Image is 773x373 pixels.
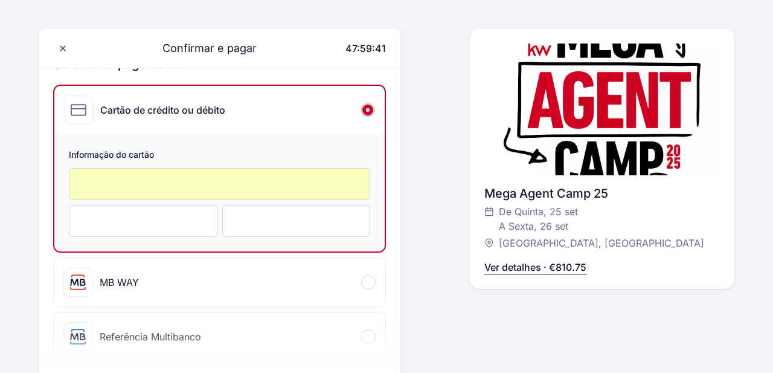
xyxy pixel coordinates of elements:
div: Referência Multibanco [100,329,201,344]
div: Mega Agent Camp 25 [484,185,720,202]
span: De Quinta, 25 set A Sexta, 26 set [499,204,578,233]
iframe: Secure expiration date input frame [82,215,205,227]
div: MB WAY [100,275,139,290]
div: Cartão de crédito ou débito [100,103,225,117]
p: Ver detalhes · €810.75 [484,260,586,274]
span: 47:59:41 [345,42,386,54]
iframe: Secure card number input frame [82,178,358,190]
span: Confirmar e pagar [148,40,257,57]
span: [GEOGRAPHIC_DATA], [GEOGRAPHIC_DATA] [499,236,704,250]
span: Informação do cartão [69,149,370,163]
iframe: Secure CVC input frame [235,215,358,227]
